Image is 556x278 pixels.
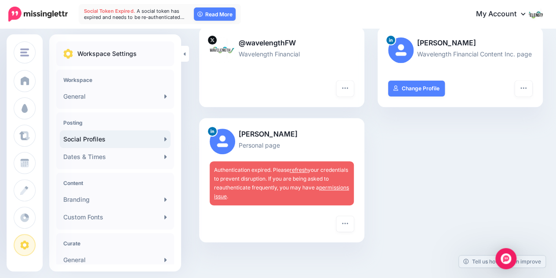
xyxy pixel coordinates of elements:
p: Wavelength Financial Content Inc. page [388,49,532,59]
h4: Workspace [63,77,167,83]
p: [PERSON_NAME] [210,129,354,140]
h4: Curate [63,240,167,247]
p: Personal page [210,140,354,150]
img: user_default_image.png [210,129,235,154]
p: Workspace Settings [77,48,137,59]
a: Tell us how we can improve [459,256,545,267]
p: Wavelength Financial [210,49,354,59]
img: user_default_image.png [388,37,414,63]
a: Branding [60,191,171,208]
a: Read More [194,7,236,21]
span: A social token has expired and needs to be re-authenticated… [84,8,184,20]
img: menu.png [20,48,29,56]
h4: Content [63,180,167,186]
a: Custom Fonts [60,208,171,226]
p: [PERSON_NAME] [388,37,532,49]
img: settings.png [63,49,73,59]
div: Open Intercom Messenger [495,248,516,269]
a: General [60,251,171,269]
span: Authentication expired. Please your credentials to prevent disruption. If you are being asked to ... [214,167,349,200]
p: @wavelengthFW [210,37,354,49]
a: permissions issue [214,184,349,200]
a: My Account [467,4,543,25]
span: Social Token Expired. [84,8,135,14]
a: Social Profiles [60,130,171,148]
h4: Posting [63,119,167,126]
img: Missinglettr [8,7,68,22]
a: refresh [290,167,308,173]
a: Dates & Times [60,148,171,166]
a: General [60,88,171,105]
a: Change Profile [388,81,445,96]
img: AMnErDFm-27993.jpg [210,37,235,63]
